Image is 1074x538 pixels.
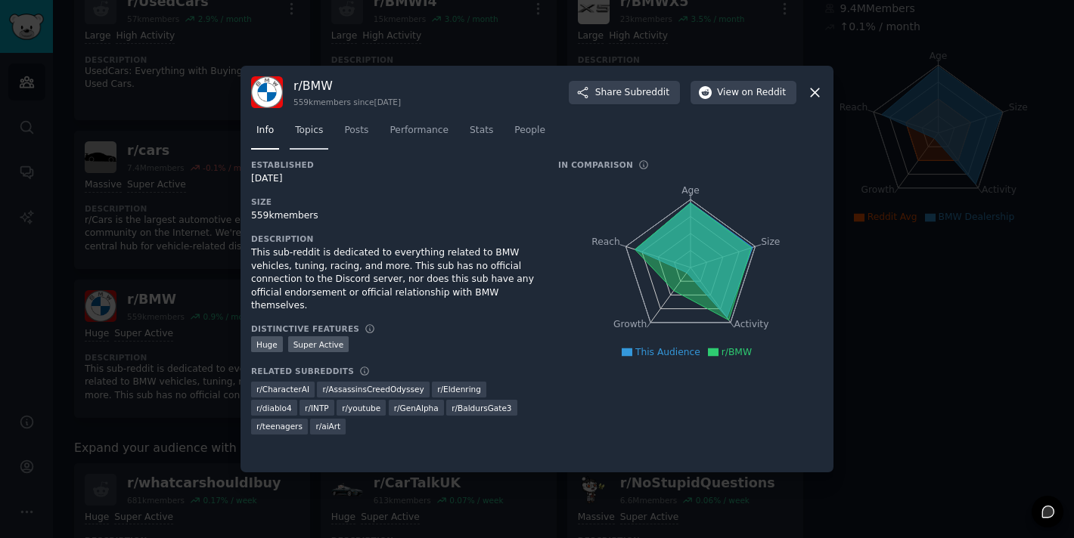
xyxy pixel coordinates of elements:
a: People [509,119,551,150]
a: Performance [384,119,454,150]
span: r/ teenagers [256,421,303,431]
div: 559k members [251,209,537,223]
span: r/ youtube [342,403,380,413]
span: Share [595,86,669,100]
span: r/ Eldenring [437,384,481,394]
tspan: Reach [591,237,620,247]
button: Viewon Reddit [691,81,796,105]
h3: Size [251,196,537,207]
span: r/ CharacterAI [256,384,309,394]
span: r/ BaldursGate3 [452,403,511,413]
h3: Related Subreddits [251,366,354,376]
h3: Distinctive Features [251,323,359,334]
span: r/ AssassinsCreedOdyssey [322,384,424,394]
a: Stats [464,119,498,150]
a: Info [251,119,279,150]
span: Stats [470,124,493,138]
span: Performance [390,124,449,138]
div: Super Active [288,336,349,352]
img: BMW [251,76,283,108]
span: Posts [344,124,368,138]
tspan: Growth [613,320,647,330]
span: r/ GenAlpha [394,403,439,413]
span: r/ aiArt [315,421,340,431]
span: on Reddit [742,86,786,100]
a: Topics [290,119,328,150]
div: 559k members since [DATE] [293,97,401,107]
h3: Established [251,159,537,170]
div: This sub-reddit is dedicated to everything related to BMW vehicles, tuning, racing, and more. Thi... [251,246,537,313]
span: r/BMW [722,347,752,357]
span: Subreddit [625,86,669,100]
h3: r/ BMW [293,78,401,94]
h3: In Comparison [558,159,633,170]
div: Huge [251,336,283,352]
span: Topics [295,124,323,138]
span: r/ INTP [305,403,329,413]
div: [DATE] [251,172,537,186]
tspan: Age [681,185,700,196]
h3: Description [251,233,537,244]
span: This Audience [635,347,700,357]
a: Posts [339,119,374,150]
span: Info [256,124,274,138]
tspan: Size [761,237,780,247]
tspan: Activity [734,320,769,330]
span: People [514,124,545,138]
span: r/ diablo4 [256,403,292,413]
button: ShareSubreddit [569,81,680,105]
span: View [717,86,786,100]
